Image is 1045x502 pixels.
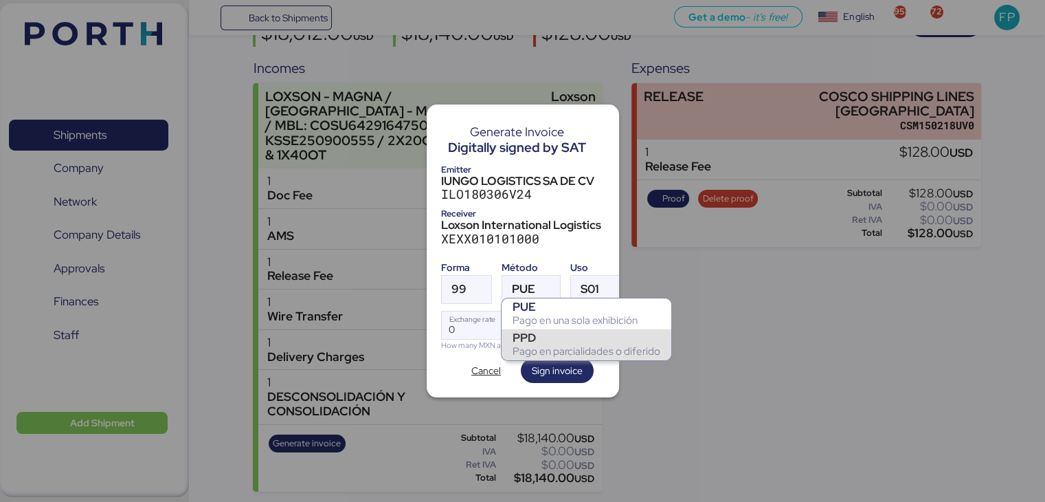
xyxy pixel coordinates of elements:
[513,345,660,358] div: Pago en parcialidades o diferido
[451,283,467,295] span: 99
[448,138,586,157] div: Digitally signed by SAT
[452,358,521,383] button: Cancel
[441,340,625,351] div: How many MXN are 1 USD
[513,314,660,327] div: Pago en una sola exhibición
[441,162,605,177] div: Emitter
[532,362,583,379] span: Sign invoice
[502,261,561,275] div: Método
[471,362,501,379] span: Cancel
[570,261,625,275] div: Uso
[448,126,586,138] div: Generate Invoice
[581,283,599,295] span: S01
[512,283,535,295] span: PUE
[441,187,605,201] div: ILO180306V24
[442,312,625,339] input: Exchange rate
[441,219,605,231] div: Loxson International Logistics
[513,300,660,314] div: PUE
[441,261,492,275] div: Forma
[441,175,605,187] div: IUNGO LOGISTICS SA DE CV
[521,358,594,383] button: Sign invoice
[513,331,660,345] div: PPD
[441,232,605,246] div: XEXX010101000
[441,206,605,221] div: Receiver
